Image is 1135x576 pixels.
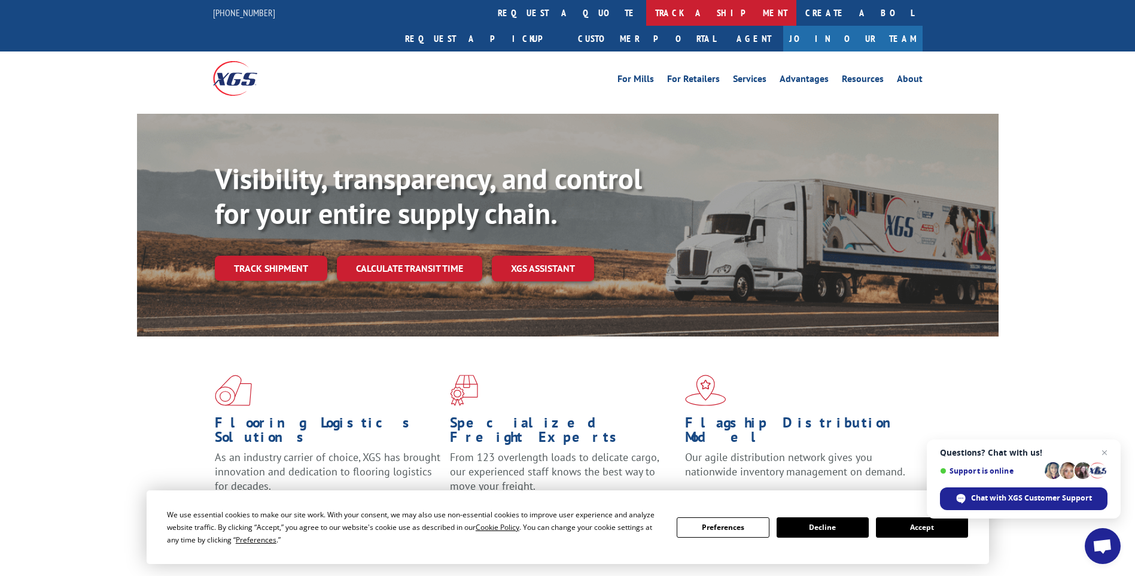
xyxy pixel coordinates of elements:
[215,375,252,406] img: xgs-icon-total-supply-chain-intelligence-red
[897,74,923,87] a: About
[215,256,327,281] a: Track shipment
[1085,528,1121,564] a: Open chat
[476,522,519,532] span: Cookie Policy
[733,74,766,87] a: Services
[492,256,594,281] a: XGS ASSISTANT
[147,490,989,564] div: Cookie Consent Prompt
[450,416,676,450] h1: Specialized Freight Experts
[780,74,829,87] a: Advantages
[569,26,725,51] a: Customer Portal
[667,74,720,87] a: For Retailers
[783,26,923,51] a: Join Our Team
[236,535,276,545] span: Preferences
[215,160,642,232] b: Visibility, transparency, and control for your entire supply chain.
[940,466,1040,475] span: Support is online
[396,26,569,51] a: Request a pickup
[450,450,676,504] p: From 123 overlength loads to delicate cargo, our experienced staff knows the best way to move you...
[617,74,654,87] a: For Mills
[450,375,478,406] img: xgs-icon-focused-on-flooring-red
[215,416,441,450] h1: Flooring Logistics Solutions
[215,450,440,493] span: As an industry carrier of choice, XGS has brought innovation and dedication to flooring logistics...
[940,487,1107,510] span: Chat with XGS Customer Support
[337,256,482,281] a: Calculate transit time
[685,490,834,504] a: Learn More >
[876,517,968,538] button: Accept
[842,74,884,87] a: Resources
[940,448,1107,457] span: Questions? Chat with us!
[685,416,911,450] h1: Flagship Distribution Model
[971,493,1092,504] span: Chat with XGS Customer Support
[725,26,783,51] a: Agent
[167,508,662,546] div: We use essential cookies to make our site work. With your consent, we may also use non-essential ...
[677,517,769,538] button: Preferences
[213,7,275,19] a: [PHONE_NUMBER]
[777,517,869,538] button: Decline
[685,450,905,478] span: Our agile distribution network gives you nationwide inventory management on demand.
[685,375,726,406] img: xgs-icon-flagship-distribution-model-red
